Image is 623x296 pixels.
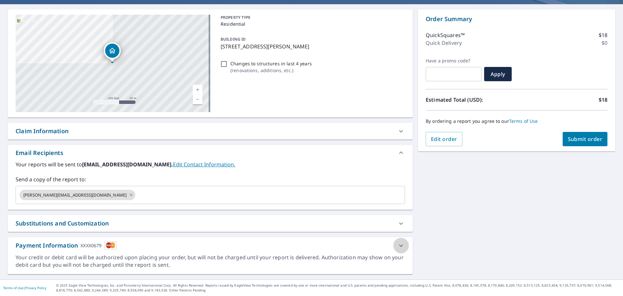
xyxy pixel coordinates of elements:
[82,161,173,168] b: [EMAIL_ADDRESS][DOMAIN_NAME].
[221,20,402,27] p: Residential
[221,43,402,50] p: [STREET_ADDRESS][PERSON_NAME]
[25,286,46,290] a: Privacy Policy
[80,241,102,250] div: XXXX0679
[8,215,413,232] div: Substitutions and Customization
[3,286,46,290] p: |
[426,118,607,124] p: By ordering a report you agree to our
[563,132,608,146] button: Submit order
[426,58,482,64] label: Have a promo code?
[19,190,135,200] div: [PERSON_NAME][EMAIL_ADDRESS][DOMAIN_NAME]
[16,175,405,183] label: Send a copy of the report to:
[426,15,607,23] p: Order Summary
[426,31,465,39] p: QuickSquares™
[426,39,462,47] p: Quick Delivery
[489,71,507,78] span: Apply
[8,145,413,161] div: Email Recipients
[599,96,607,104] p: $18
[16,219,109,228] div: Substitutions and Customization
[104,42,121,62] div: Dropped pin, building 1, Residential property, 1721 Neelley Rd Pleasant Garden, NC 27313
[426,96,517,104] p: Estimated Total (USD):
[230,67,312,74] p: ( renovations, additions, etc. )
[484,67,512,81] button: Apply
[16,148,63,157] div: Email Recipients
[16,254,405,269] div: Your credit or debit card will be authorized upon placing your order, but will not be charged unt...
[193,85,202,95] a: Current Level 17, Zoom In
[8,123,413,139] div: Claim Information
[3,286,23,290] a: Terms of Use
[230,60,312,67] p: Changes to structures in last 4 years
[104,241,117,250] img: cardImage
[599,31,607,39] p: $18
[426,132,462,146] button: Edit order
[221,36,246,42] p: BUILDING ID
[8,237,413,254] div: Payment InformationXXXX0679cardImage
[221,15,402,20] p: PROPERTY TYPE
[16,241,117,250] div: Payment Information
[19,192,130,198] span: [PERSON_NAME][EMAIL_ADDRESS][DOMAIN_NAME]
[193,95,202,104] a: Current Level 17, Zoom Out
[568,135,603,143] span: Submit order
[509,118,538,124] a: Terms of Use
[56,283,620,293] p: © 2025 Eagle View Technologies, Inc. and Pictometry International Corp. All Rights Reserved. Repo...
[173,161,235,168] a: EditContactInfo
[16,127,68,135] div: Claim Information
[602,39,607,47] p: $0
[16,161,405,168] label: Your reports will be sent to
[431,135,457,143] span: Edit order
